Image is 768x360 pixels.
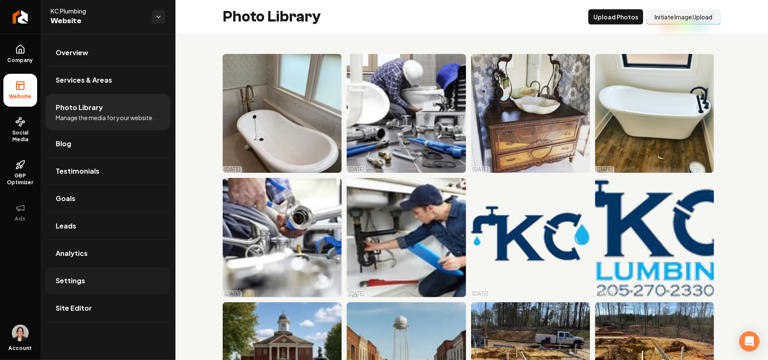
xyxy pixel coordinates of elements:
a: GBP Optimizer [3,153,37,193]
button: Initiate Image Upload [647,9,721,24]
span: Social Media [3,129,37,143]
img: Elegant white clawfoot bathtub in a modern bathroom with brass fixtures and large windows. [223,54,342,173]
span: Analytics [56,248,88,258]
span: KC Plumbing [51,7,145,15]
p: [DATE] [348,290,364,297]
span: Leads [56,221,76,231]
a: Company [3,38,37,70]
h2: Photo Library [223,8,321,25]
img: No alt text set for this photo [595,54,714,173]
p: [DATE] [224,290,240,297]
span: Goals [56,193,75,204]
p: [DATE] [473,290,489,297]
a: Testimonials [46,158,170,185]
span: Testimonials [56,166,100,176]
img: Plumber repairing a toilet surrounded by tools and plumbing supplies in a modern bathroom. [347,54,466,173]
span: Site Editor [56,303,92,313]
span: Blog [56,139,71,149]
button: Upload Photos [588,9,643,24]
p: [DATE] [597,290,613,297]
button: Open user button [12,325,29,341]
a: Analytics [46,240,170,267]
span: Overview [56,48,88,58]
a: Leads [46,212,170,239]
a: Overview [46,39,170,66]
span: Services & Areas [56,75,112,85]
p: [DATE] [224,166,240,173]
p: [DATE] [473,166,489,173]
a: Goals [46,185,170,212]
button: Ads [3,196,37,229]
span: Website [6,93,35,100]
span: Account [9,345,32,352]
img: Brisa Leon [12,325,29,341]
span: Manage the media for your website. [56,113,154,122]
span: Company [4,57,37,64]
img: KC Plumbing logo featuring a faucet and water droplet, contact number: 203-270-2008. [595,178,714,297]
span: Settings [56,276,85,286]
img: Vintage wooden dresser with ornate mirror and stone basin against floral wallpaper. [471,54,590,173]
span: Website [51,15,145,27]
img: KC logo featuring a faucet and water droplets, symbolizing plumbing and water services. [471,178,590,297]
a: Settings [46,267,170,294]
img: Plumber using tools to repair faucet with new fixture and equipment nearby. [223,178,342,297]
span: Photo Library [56,102,103,113]
a: Blog [46,130,170,157]
img: Rebolt Logo [13,10,28,24]
span: GBP Optimizer [3,172,37,186]
div: Open Intercom Messenger [739,331,760,352]
p: [DATE] [597,166,613,173]
p: [DATE] [348,166,364,173]
a: Services & Areas [46,67,170,94]
span: Ads [12,215,29,222]
a: Social Media [3,110,37,150]
a: Site Editor [46,295,170,322]
img: Plumber inspecting pipes under a kitchen sink with tools, wearing a blue cap and denim shirt. [347,178,466,297]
